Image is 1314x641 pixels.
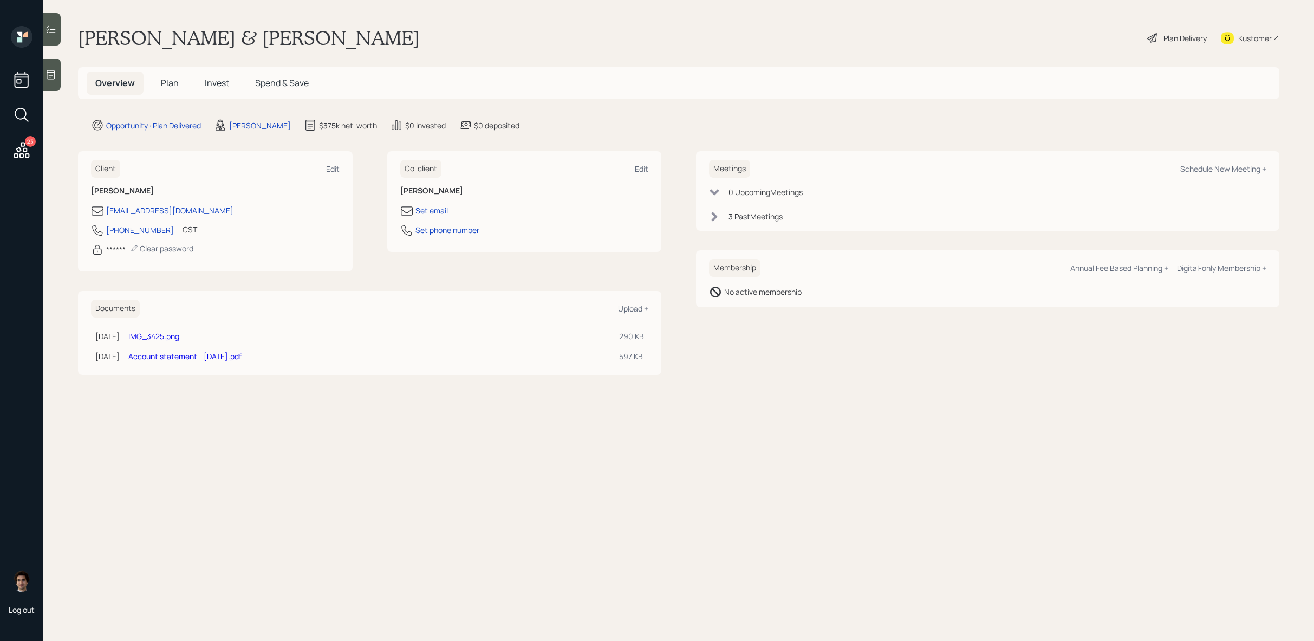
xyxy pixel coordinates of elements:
[183,224,197,235] div: CST
[400,160,441,178] h6: Co-client
[128,331,179,341] a: IMG_3425.png
[91,160,120,178] h6: Client
[400,186,649,196] h6: [PERSON_NAME]
[618,303,648,314] div: Upload +
[255,77,309,89] span: Spend & Save
[319,120,377,131] div: $375k net-worth
[25,136,36,147] div: 23
[728,211,783,222] div: 3 Past Meeting s
[415,205,448,216] div: Set email
[728,186,803,198] div: 0 Upcoming Meeting s
[1070,263,1168,273] div: Annual Fee Based Planning +
[635,164,648,174] div: Edit
[724,286,802,297] div: No active membership
[415,224,479,236] div: Set phone number
[95,351,120,362] div: [DATE]
[95,331,120,342] div: [DATE]
[326,164,340,174] div: Edit
[1180,164,1266,174] div: Schedule New Meeting +
[619,351,644,362] div: 597 KB
[128,351,242,361] a: Account statement - [DATE].pdf
[130,243,193,254] div: Clear password
[405,120,446,131] div: $0 invested
[9,605,35,615] div: Log out
[106,120,201,131] div: Opportunity · Plan Delivered
[95,77,135,89] span: Overview
[709,160,750,178] h6: Meetings
[106,205,233,216] div: [EMAIL_ADDRESS][DOMAIN_NAME]
[11,570,32,592] img: harrison-schaefer-headshot-2.png
[619,331,644,342] div: 290 KB
[106,224,174,236] div: [PHONE_NUMBER]
[161,77,179,89] span: Plan
[205,77,229,89] span: Invest
[1238,33,1272,44] div: Kustomer
[91,186,340,196] h6: [PERSON_NAME]
[474,120,519,131] div: $0 deposited
[91,300,140,318] h6: Documents
[78,26,420,50] h1: [PERSON_NAME] & [PERSON_NAME]
[229,120,291,131] div: [PERSON_NAME]
[709,259,760,277] h6: Membership
[1177,263,1266,273] div: Digital-only Membership +
[1163,33,1207,44] div: Plan Delivery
